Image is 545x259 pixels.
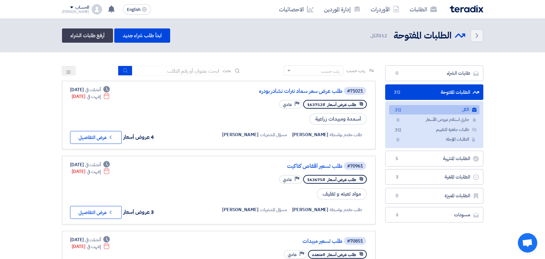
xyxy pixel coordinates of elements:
[274,2,319,17] a: الاحصائيات
[70,161,110,168] div: [DATE]
[62,28,113,43] a: أرفع طلبات الشراء
[307,102,325,108] span: #163752
[327,102,356,108] span: طلب عرض أسعار
[223,67,231,74] span: بحث
[389,115,479,124] a: جاري استلام عروض الأسعار
[389,135,479,144] a: الطلبات المؤجلة
[370,32,388,39] span: الكل
[330,206,362,213] span: طلب مقدم بواسطة
[393,156,401,162] span: 5
[292,206,329,213] span: [PERSON_NAME]
[450,5,483,13] img: Teradix logo
[222,131,259,138] span: [PERSON_NAME]
[394,127,402,134] span: 312
[327,252,356,258] span: طلب عرض أسعار
[213,163,343,169] a: طلب تسعير أقفاص كتاكيت
[70,86,110,93] div: [DATE]
[394,117,402,124] span: 0
[347,89,363,93] div: #71021
[385,65,483,81] a: طلبات الشراء0
[72,168,110,175] div: [DATE]
[288,252,297,258] span: عادي
[72,243,110,250] div: [DATE]
[393,70,401,77] span: 0
[307,177,325,183] span: #163675
[85,86,101,93] span: أنشئت في
[309,113,367,125] span: أسمدة ومبيدات زراعية
[132,66,223,76] input: ابحث بعنوان أو رقم الطلب
[72,93,110,100] div: [DATE]
[213,238,343,244] a: طلب تسعير مبيدات
[394,137,402,144] span: 0
[70,206,122,219] button: عرض التفاصيل
[378,32,387,39] span: 312
[393,174,401,180] span: 3
[330,131,362,138] span: طلب مقدم بواسطة
[385,151,483,167] a: الطلبات المنتهية5
[123,4,151,15] button: English
[260,206,287,213] span: مسؤل المشتريات
[347,239,363,243] div: #70851
[405,2,442,17] a: الطلبات
[292,131,329,138] span: [PERSON_NAME]
[319,2,365,17] a: إدارة الموردين
[75,5,89,10] div: الحساب
[283,177,292,183] span: عادي
[283,102,292,108] span: عادي
[385,84,483,100] a: الطلبات المفتوحة312
[347,164,363,168] div: #70961
[213,88,343,94] a: طلب عرض سعر سماد نترات نشادر بودره
[394,107,402,114] span: 312
[518,233,537,253] a: Open chat
[222,206,259,213] span: [PERSON_NAME]
[385,188,483,204] a: الطلبات المميزة0
[260,131,287,138] span: مسؤل المشتريات
[62,10,89,14] div: [PERSON_NAME]
[385,169,483,185] a: الطلبات الملغية3
[127,7,140,12] span: English
[87,243,101,250] span: إنتهت في
[123,133,154,141] span: 4 عروض أسعار
[123,208,154,216] span: 3 عروض أسعار
[87,168,101,175] span: إنتهت في
[317,188,367,200] span: مواد تعبئه و تغليف
[312,252,325,258] span: #متعدد
[346,67,365,74] span: رتب حسب
[393,212,401,218] span: 6
[70,131,122,144] button: عرض التفاصيل
[393,89,401,96] span: 312
[394,29,452,42] h2: الطلبات المفتوحة
[365,2,405,17] a: الأوردرات
[321,68,340,75] div: رتب حسب
[70,236,110,243] div: [DATE]
[389,125,479,135] a: طلبات جاهزة للتقييم
[87,93,101,100] span: إنتهت في
[385,207,483,223] a: مسودات6
[85,236,101,243] span: أنشئت في
[327,177,356,183] span: طلب عرض أسعار
[114,28,170,43] a: ابدأ طلب شراء جديد
[393,193,401,199] span: 0
[389,105,479,114] a: الكل
[92,4,102,15] img: profile_test.png
[85,161,101,168] span: أنشئت في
